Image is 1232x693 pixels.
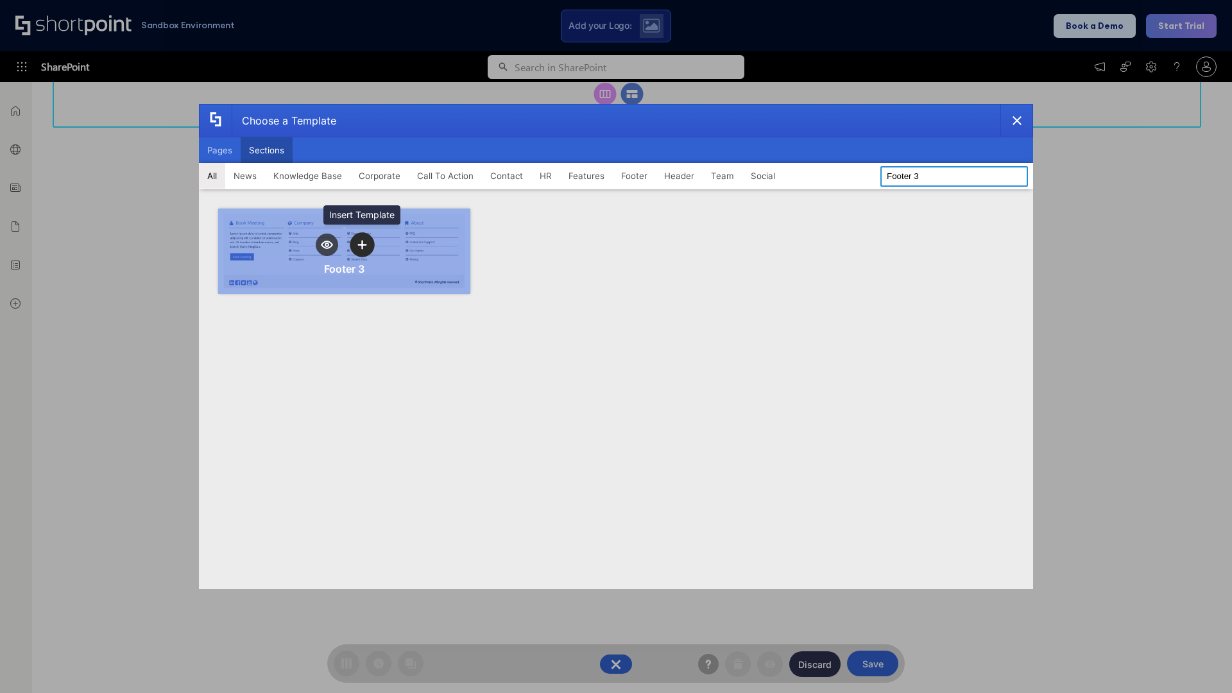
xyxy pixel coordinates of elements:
button: All [199,163,225,189]
button: Social [742,163,783,189]
div: Choose a Template [232,105,336,137]
iframe: Chat Widget [1168,631,1232,693]
div: template selector [199,104,1033,589]
button: Call To Action [409,163,482,189]
button: Header [656,163,703,189]
button: Features [560,163,613,189]
button: Contact [482,163,531,189]
button: Sections [241,137,293,163]
div: Footer 3 [324,262,364,275]
button: Knowledge Base [265,163,350,189]
button: Corporate [350,163,409,189]
button: HR [531,163,560,189]
button: Team [703,163,742,189]
button: Pages [199,137,241,163]
input: Search [880,166,1028,187]
button: News [225,163,265,189]
button: Footer [613,163,656,189]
